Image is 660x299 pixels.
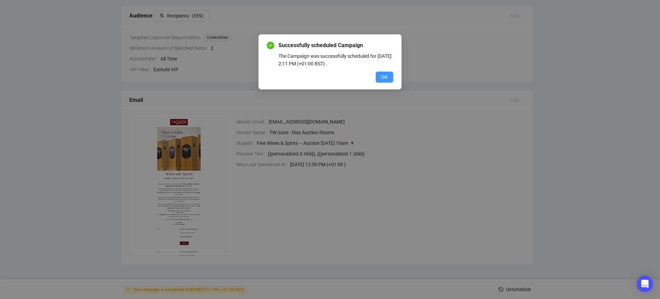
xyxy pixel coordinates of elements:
[278,41,393,50] span: Successfully scheduled Campaign
[381,73,388,81] span: OK
[637,276,653,292] div: Open Intercom Messenger
[278,52,393,67] div: The Campaign was successfully scheduled for [DATE] 2:11 PM (+01:00 BST) .
[376,72,393,83] button: OK
[267,42,274,49] span: check-circle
